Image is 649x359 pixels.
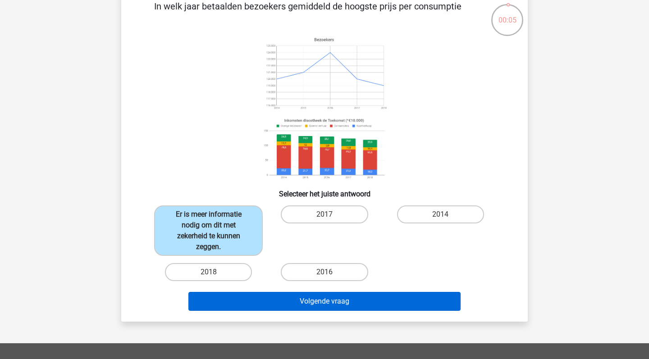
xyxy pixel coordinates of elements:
label: 2016 [281,263,368,281]
label: 2014 [397,205,484,223]
button: Volgende vraag [188,292,461,311]
label: Er is meer informatie nodig om dit met zekerheid te kunnen zeggen. [154,205,263,256]
label: 2018 [165,263,252,281]
div: 00:05 [490,3,524,26]
h6: Selecteer het juiste antwoord [136,182,513,198]
label: 2017 [281,205,368,223]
